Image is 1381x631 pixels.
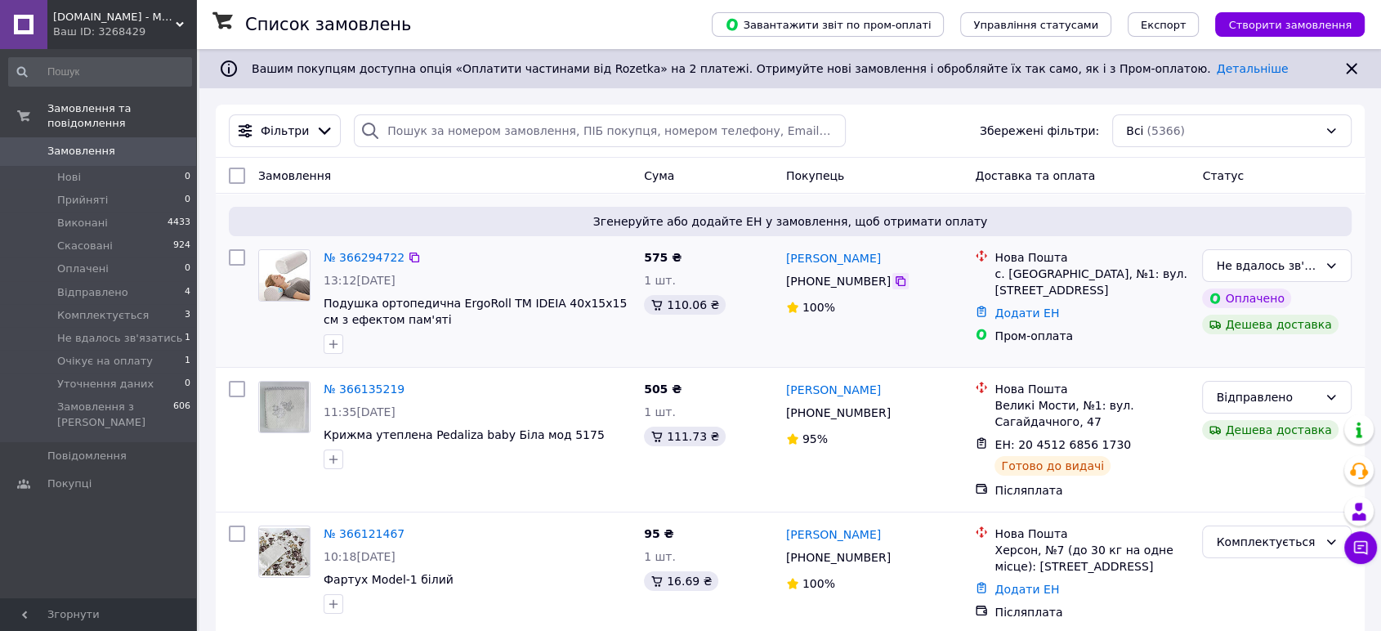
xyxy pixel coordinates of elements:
[644,550,676,563] span: 1 шт.
[786,275,891,288] span: [PHONE_NUMBER]
[57,239,113,253] span: Скасовані
[47,477,92,491] span: Покупці
[980,123,1099,139] span: Збережені фільтри:
[57,331,182,346] span: Не вдалось зв'язатись
[994,249,1189,266] div: Нова Пошта
[185,377,190,392] span: 0
[259,250,310,301] img: Фото товару
[802,301,835,314] span: 100%
[644,571,718,591] div: 16.69 ₴
[1217,62,1289,75] a: Детальніше
[168,216,190,230] span: 4433
[712,12,944,37] button: Завантажити звіт по пром-оплаті
[259,528,310,576] img: Фото товару
[786,382,881,398] a: [PERSON_NAME]
[185,331,190,346] span: 1
[994,583,1059,596] a: Додати ЕН
[786,551,891,564] span: [PHONE_NUMBER]
[725,17,931,32] span: Завантажити звіт по пром-оплаті
[47,449,127,463] span: Повідомлення
[258,169,331,182] span: Замовлення
[1202,420,1338,440] div: Дешева доставка
[994,266,1189,298] div: с. [GEOGRAPHIC_DATA], №1: вул. [STREET_ADDRESS]
[786,406,891,419] span: [PHONE_NUMBER]
[994,397,1189,430] div: Великі Мости, №1: вул. Сагайдачного, 47
[1202,289,1290,308] div: Оплачено
[960,12,1111,37] button: Управління статусами
[644,527,673,540] span: 95 ₴
[324,550,396,563] span: 10:18[DATE]
[185,308,190,323] span: 3
[1216,257,1318,275] div: Не вдалось зв'язатись
[1216,388,1318,406] div: Відправлено
[57,377,154,392] span: Уточнення даних
[185,285,190,300] span: 4
[57,285,128,300] span: Відправлено
[644,169,674,182] span: Cума
[786,250,881,266] a: [PERSON_NAME]
[245,15,411,34] h1: Список замовлень
[185,193,190,208] span: 0
[258,526,311,578] a: Фото товару
[57,308,149,323] span: Комплектується
[1141,19,1187,31] span: Експорт
[173,400,190,429] span: 606
[1344,531,1377,564] button: Чат з покупцем
[1216,533,1318,551] div: Комплектується
[324,405,396,418] span: 11:35[DATE]
[1126,123,1143,139] span: Всі
[324,383,404,396] a: № 366135219
[235,213,1345,230] span: Згенеруйте або додайте ЕН у замовлення, щоб отримати оплату
[994,438,1131,451] span: ЕН: 20 4512 6856 1730
[1215,12,1365,37] button: Створити замовлення
[324,274,396,287] span: 13:12[DATE]
[354,114,846,147] input: Пошук за номером замовлення, ПІБ покупця, номером телефону, Email, номером накладної
[1199,17,1365,30] a: Створити замовлення
[994,482,1189,499] div: Післяплата
[324,297,627,326] a: Подушка ортопедична ErgoRoll ТМ IDEIA 40x15x15 см з ефектом пам'яті
[53,25,196,39] div: Ваш ID: 3268429
[57,216,108,230] span: Виконані
[973,19,1098,31] span: Управління статусами
[185,262,190,276] span: 0
[1128,12,1200,37] button: Експорт
[57,262,109,276] span: Оплачені
[47,144,115,159] span: Замовлення
[786,169,844,182] span: Покупець
[644,251,682,264] span: 575 ₴
[261,123,309,139] span: Фільтри
[994,381,1189,397] div: Нова Пошта
[324,527,404,540] a: № 366121467
[57,170,81,185] span: Нові
[185,354,190,369] span: 1
[994,604,1189,620] div: Післяплата
[57,400,173,429] span: Замовлення з [PERSON_NAME]
[802,577,835,590] span: 100%
[644,274,676,287] span: 1 шт.
[786,526,881,543] a: [PERSON_NAME]
[1202,315,1338,334] div: Дешева доставка
[644,383,682,396] span: 505 ₴
[47,101,196,131] span: Замовлення та повідомлення
[324,428,605,441] a: Крижма утеплена Pedaliza baby Біла мод 5175
[994,526,1189,542] div: Нова Пошта
[324,573,454,586] a: Фартух Model-1 білий
[994,328,1189,344] div: Пром-оплата
[994,542,1189,575] div: Херсон, №7 (до 30 кг на одне місце): [STREET_ADDRESS]
[644,295,726,315] div: 110.06 ₴
[975,169,1095,182] span: Доставка та оплата
[53,10,176,25] span: Satyn.lviv.ua - Магазин Сатин
[173,239,190,253] span: 924
[260,382,309,432] img: Фото товару
[644,405,676,418] span: 1 шт.
[185,170,190,185] span: 0
[57,193,108,208] span: Прийняті
[324,251,404,264] a: № 366294722
[57,354,153,369] span: Очікує на оплату
[8,57,192,87] input: Пошук
[1228,19,1352,31] span: Створити замовлення
[994,307,1059,320] a: Додати ЕН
